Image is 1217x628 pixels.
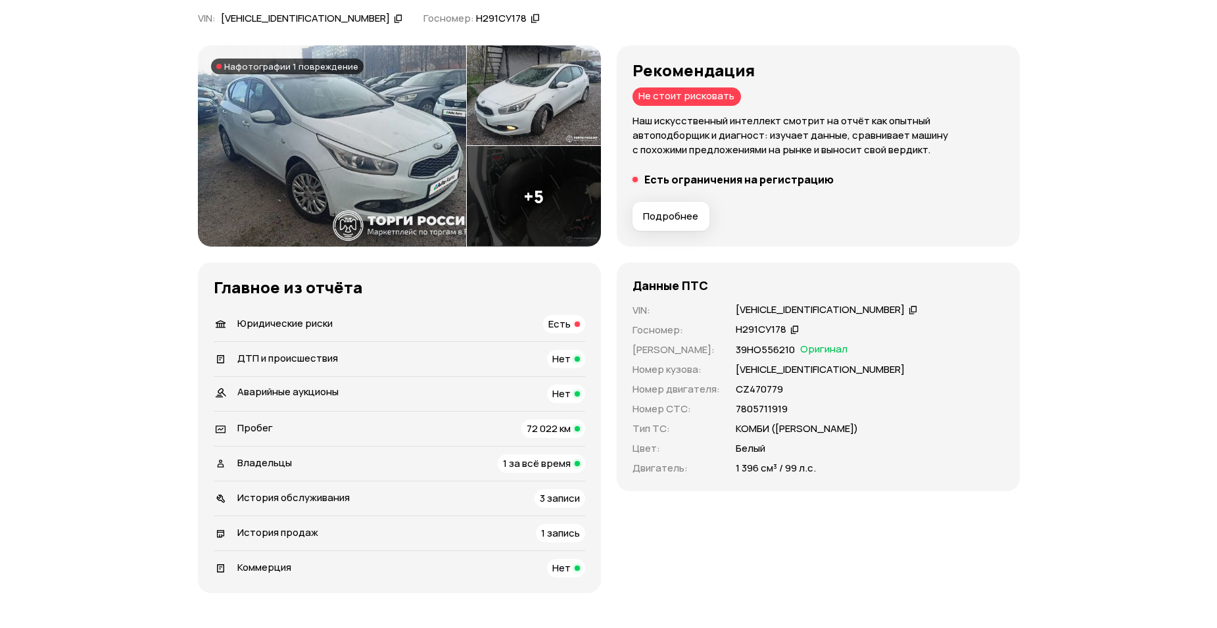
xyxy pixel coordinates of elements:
p: Госномер : [632,323,720,337]
span: История продаж [237,525,318,539]
h4: Данные ПТС [632,278,708,293]
span: VIN : [198,11,216,25]
span: Юридические риски [237,316,333,330]
span: История обслуживания [237,491,350,504]
span: Аварийные аукционы [237,385,339,399]
p: Цвет : [632,441,720,456]
h5: Есть ограничения на регистрацию [644,173,834,186]
div: Не стоит рисковать [632,87,741,106]
div: Н291СУ178 [736,323,786,337]
p: КОМБИ ([PERSON_NAME]) [736,422,858,436]
span: Пробег [237,421,273,435]
p: Двигатель : [632,461,720,475]
p: [PERSON_NAME] : [632,343,720,357]
p: 7805711919 [736,402,788,416]
p: VIN : [632,303,720,318]
div: [VEHICLE_IDENTIFICATION_NUMBER] [736,303,905,317]
span: Нет [552,387,571,400]
span: Подробнее [643,210,698,223]
span: Нет [552,352,571,366]
span: 1 за всё время [503,456,571,470]
div: Н291СУ178 [476,12,527,26]
span: На фотографии 1 повреждение [224,61,358,72]
p: Номер двигателя : [632,382,720,397]
p: СZ470779 [736,382,783,397]
span: ДТП и происшествия [237,351,338,365]
span: Владельцы [237,456,292,470]
button: Подробнее [632,202,709,231]
span: 72 022 км [527,422,571,435]
span: 3 записи [540,491,580,505]
span: 1 запись [541,526,580,540]
p: Номер кузова : [632,362,720,377]
p: [VEHICLE_IDENTIFICATION_NUMBER] [736,362,905,377]
span: Оригинал [800,343,847,357]
span: Коммерция [237,560,291,574]
h3: Рекомендация [632,61,1004,80]
p: 1 396 см³ / 99 л.с. [736,461,816,475]
span: Госномер: [423,11,474,25]
p: Тип ТС : [632,422,720,436]
div: [VEHICLE_IDENTIFICATION_NUMBER] [221,12,390,26]
span: Есть [548,317,571,331]
span: Нет [552,561,571,575]
p: Номер СТС : [632,402,720,416]
p: Наш искусственный интеллект смотрит на отчёт как опытный автоподборщик и диагност: изучает данные... [632,114,1004,157]
p: Белый [736,441,765,456]
p: 39НО556210 [736,343,795,357]
h3: Главное из отчёта [214,278,585,297]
